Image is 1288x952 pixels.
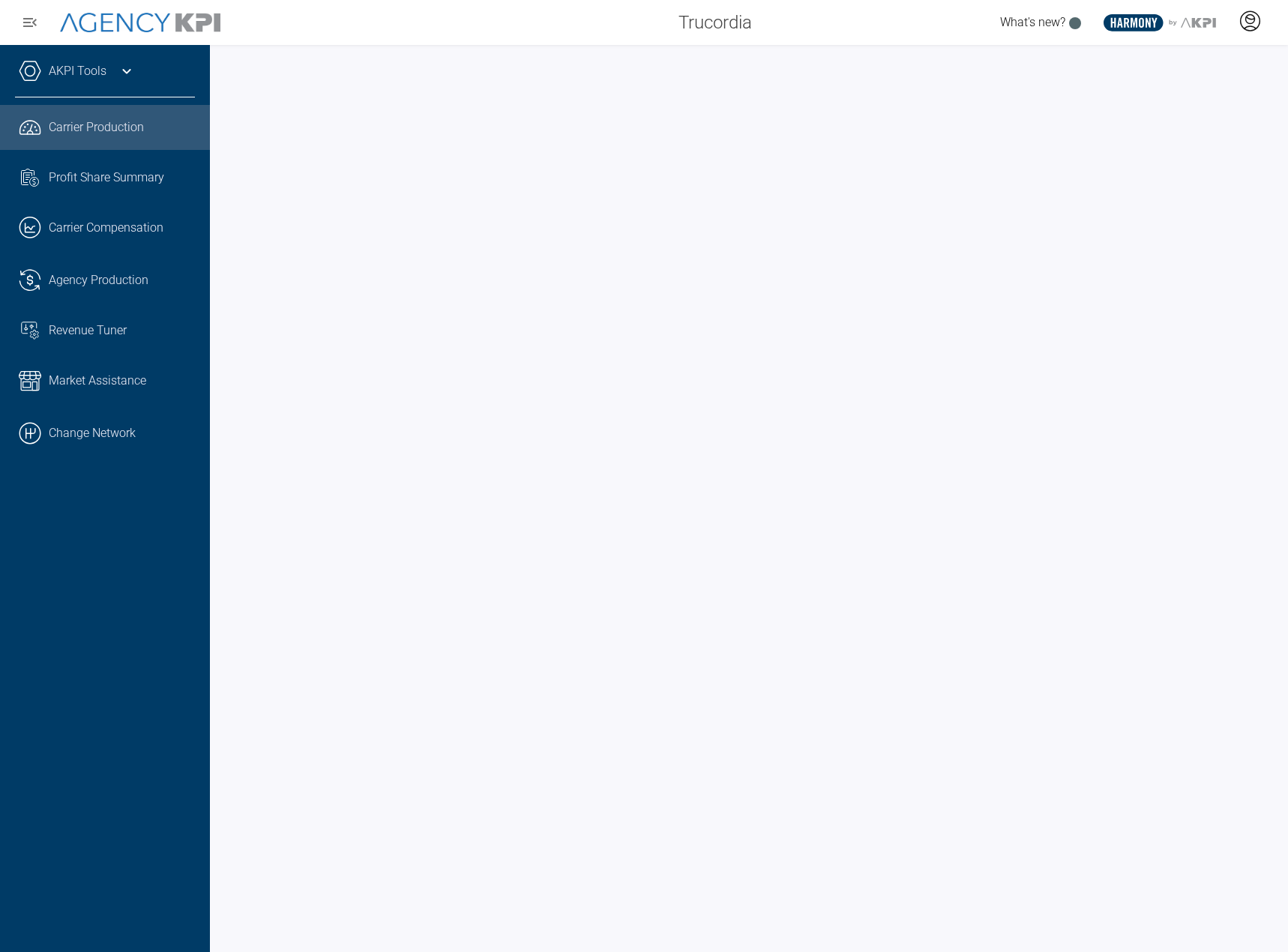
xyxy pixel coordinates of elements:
[49,62,106,80] a: AKPI Tools
[49,322,127,340] span: Revenue Tuner
[49,118,144,136] span: Carrier Production
[678,9,752,36] span: Trucordia
[49,372,146,390] span: Market Assistance
[60,13,220,33] img: AgencyKPI
[1000,15,1065,29] span: What's new?
[49,169,164,187] span: Profit Share Summary
[49,219,163,237] span: Carrier Compensation
[49,271,148,289] span: Agency Production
